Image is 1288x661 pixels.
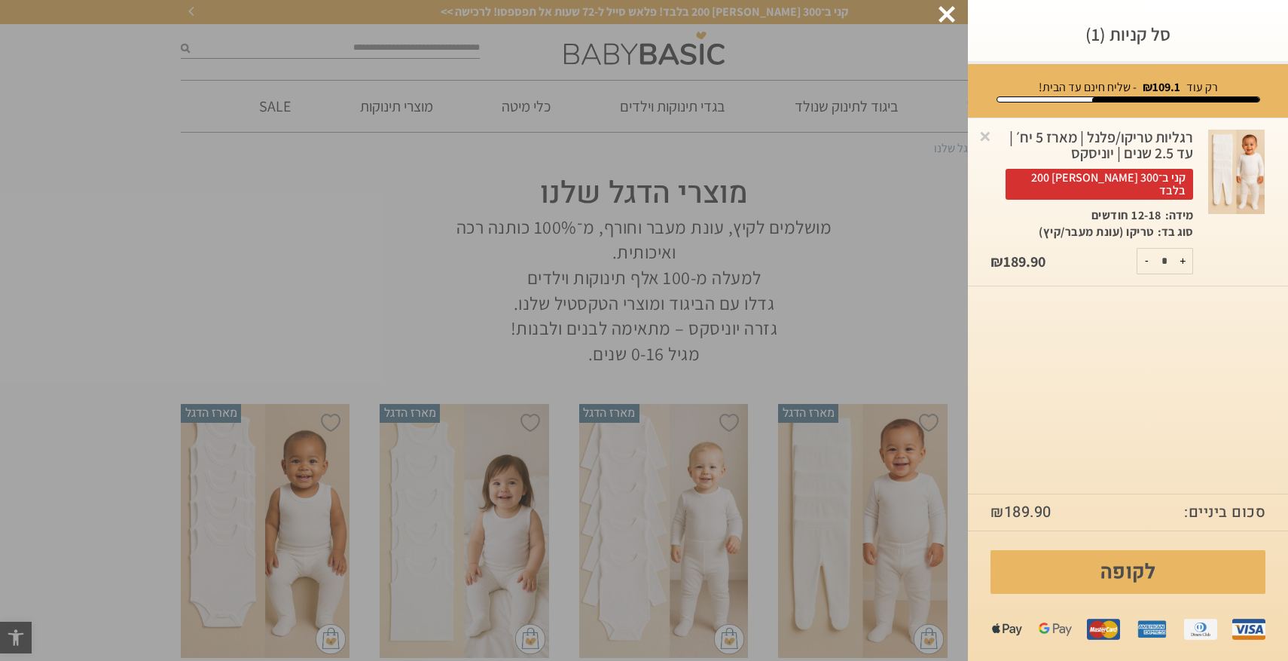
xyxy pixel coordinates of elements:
[978,128,993,143] a: Remove this item
[990,130,1193,207] a: רגליות טריקו/פלנל | מארז 5 יח׳ | עד 2.5 שנים | יוניסקסקני ב־300 [PERSON_NAME] 200 בלבד
[990,550,1265,594] a: לקופה
[1135,613,1168,646] img: amex.png
[990,252,1045,271] bdi: 189.90
[1161,207,1193,224] dt: מידה:
[990,130,1193,200] div: רגליות טריקו/פלנל | מארז 5 יח׳ | עד 2.5 שנים | יוניסקס
[990,252,1003,271] span: ₪
[990,23,1265,46] h3: סל קניות (1)
[1087,613,1120,646] img: mastercard.png
[1152,79,1180,95] span: 109.1
[1184,502,1265,523] strong: סכום ביניים:
[1039,613,1072,646] img: gpay.png
[1143,79,1180,95] strong: ₪
[1174,249,1192,274] button: +
[1039,79,1137,95] span: - שליח חינם עד הבית!
[1039,224,1154,240] p: טריקו (עונת מעבר/קיץ)
[1184,613,1217,646] img: diners.png
[1137,249,1156,274] button: -
[1154,224,1193,240] dt: סוג בד:
[14,11,42,24] span: עזרה
[1006,169,1193,199] span: קני ב־300 [PERSON_NAME] 200 בלבד
[1186,79,1218,95] span: רק עוד
[990,613,1024,646] img: apple%20pay.png
[990,501,1051,523] bdi: 189.90
[1232,613,1265,646] img: visa.png
[1091,207,1161,224] p: 12-18 חודשים
[1149,249,1180,274] input: כמות המוצר
[990,501,1004,523] span: ₪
